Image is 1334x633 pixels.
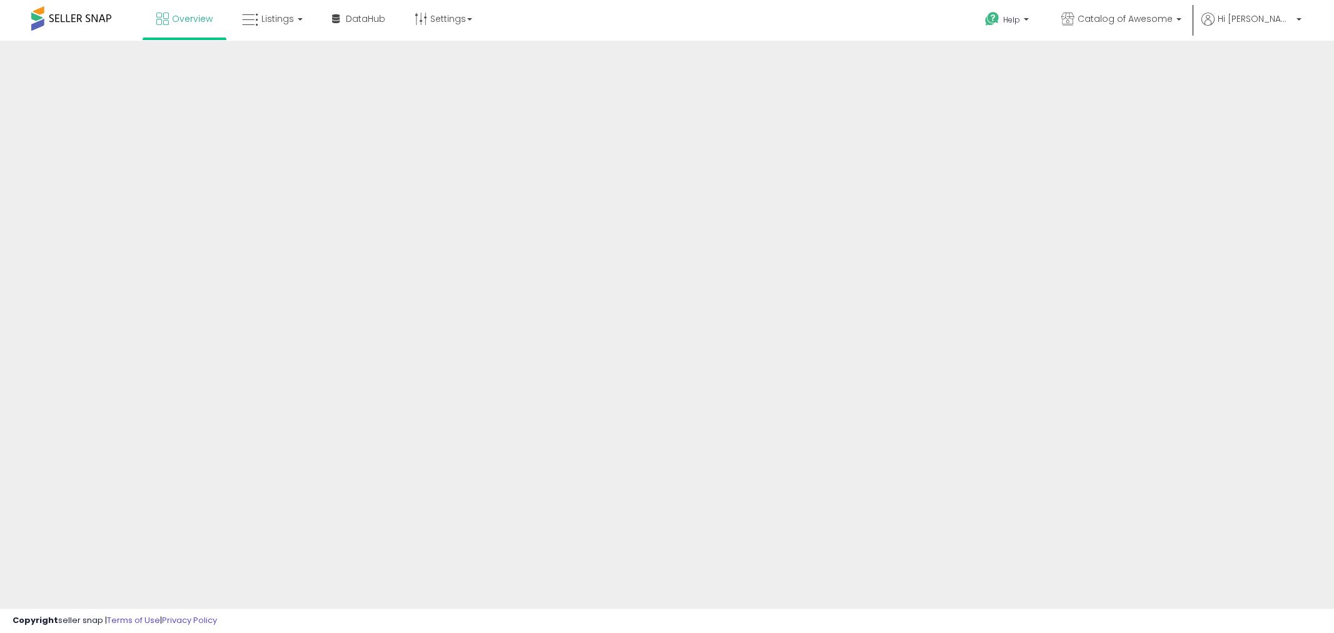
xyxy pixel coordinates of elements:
a: Hi [PERSON_NAME] [1201,13,1301,41]
span: Help [1003,14,1020,25]
span: Hi [PERSON_NAME] [1218,13,1293,25]
i: Get Help [984,11,1000,27]
span: Catalog of Awesome [1078,13,1173,25]
span: Listings [261,13,294,25]
span: DataHub [346,13,385,25]
a: Help [975,2,1041,41]
span: Overview [172,13,213,25]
